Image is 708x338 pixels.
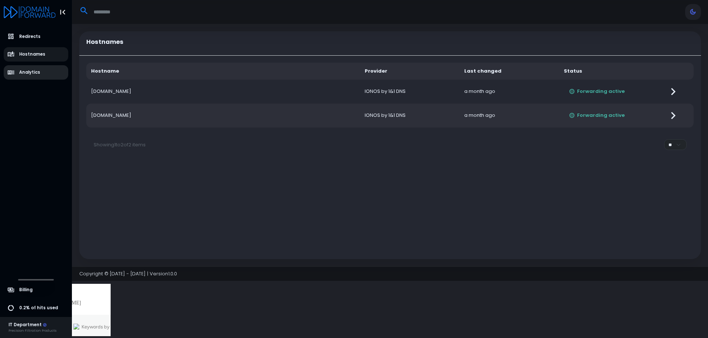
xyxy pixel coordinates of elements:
button: Forwarding active [564,85,630,98]
div: IT Department [8,322,56,328]
h5: Hostnames [86,38,124,46]
a: 0.2% of hits used [4,301,69,315]
select: Per [664,139,686,150]
a: Hostnames [4,47,69,62]
th: Status [559,63,661,80]
div: Domain: [DOMAIN_NAME] [19,19,81,25]
span: 0.2% of hits used [19,305,58,311]
span: Billing [19,287,32,293]
img: tab_domain_overview_orange.svg [20,43,26,49]
td: a month ago [459,80,559,104]
span: Analytics [19,69,40,76]
div: v 4.0.25 [21,12,36,18]
th: Provider [360,63,459,80]
td: a month ago [459,104,559,128]
a: Analytics [4,65,69,80]
span: Copyright © [DATE] - [DATE] | Version 1.0.0 [79,270,177,277]
img: logo_orange.svg [12,12,18,18]
span: Redirects [19,34,41,40]
div: Keywords by Traffic [81,43,124,48]
button: Forwarding active [564,109,630,122]
div: Precision Filtration Products [8,328,56,333]
button: Toggle Aside [56,5,70,19]
span: Hostnames [19,51,45,58]
span: Showing 1 to 2 of 2 items [94,141,146,148]
td: [DOMAIN_NAME] [86,104,360,128]
a: Redirects [4,29,69,44]
img: website_grey.svg [12,19,18,25]
a: Billing [4,283,69,297]
td: IONOS by 1&1 DNS [360,80,459,104]
th: Hostname [86,63,360,80]
th: Last changed [459,63,559,80]
img: tab_keywords_by_traffic_grey.svg [73,43,79,49]
td: [DOMAIN_NAME] [86,80,360,104]
a: Logo [4,7,56,17]
div: Domain Overview [28,43,66,48]
td: IONOS by 1&1 DNS [360,104,459,128]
